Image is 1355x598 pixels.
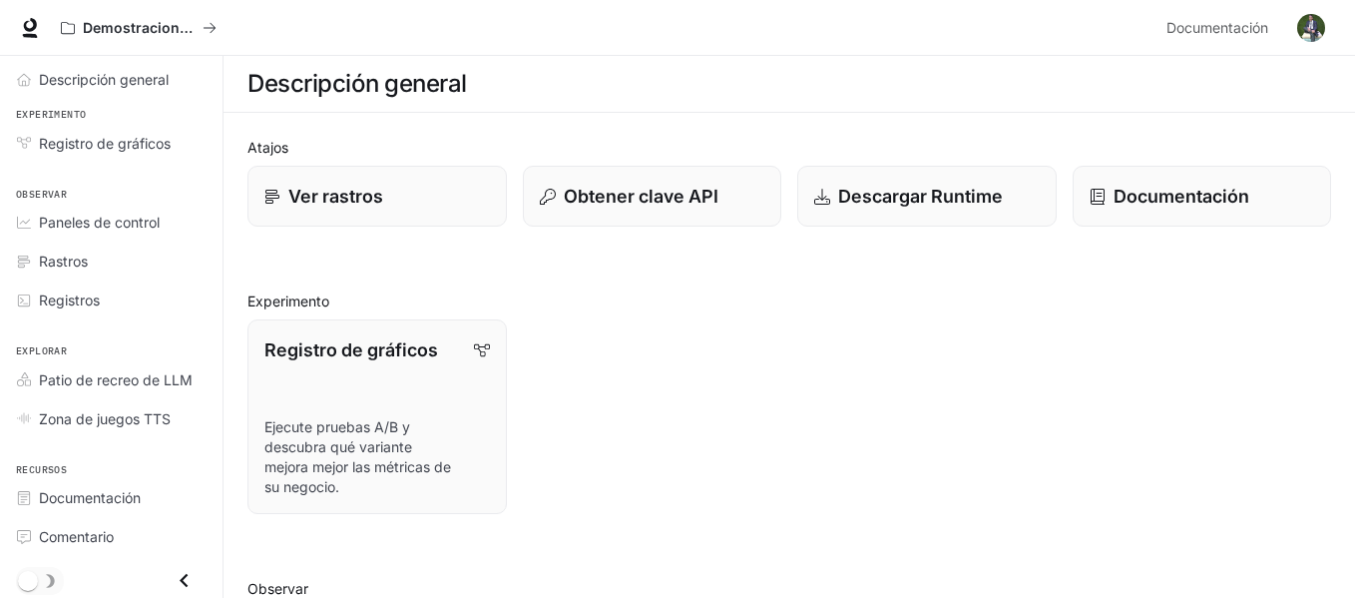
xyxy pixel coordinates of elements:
[16,344,67,357] font: Explorar
[264,339,438,360] font: Registro de gráficos
[797,166,1057,227] a: Descargar Runtime
[1158,8,1283,48] a: Documentación
[8,126,215,161] a: Registro de gráficos
[16,108,86,121] font: Experimento
[247,319,507,514] a: Registro de gráficosEjecute pruebas A/B y descubra qué variante mejora mejor las métricas de su n...
[39,253,88,270] font: Rastros
[8,362,215,397] a: Patio de recreo de LLM
[1166,19,1268,36] font: Documentación
[39,489,141,506] font: Documentación
[564,186,718,207] font: Obtener clave API
[247,293,329,309] font: Experimento
[264,418,451,495] font: Ejecute pruebas A/B y descubra qué variante mejora mejor las métricas de su negocio.
[8,62,215,97] a: Descripción general
[523,166,782,227] button: Obtener clave API
[8,480,215,515] a: Documentación
[247,69,467,98] font: Descripción general
[39,410,171,427] font: Zona de juegos TTS
[8,244,215,279] a: Rastros
[83,19,324,36] font: Demostraciones de IA en el mundo
[1114,186,1249,207] font: Documentación
[8,401,215,436] a: Zona de juegos TTS
[1073,166,1332,227] a: Documentación
[39,292,100,308] font: Registros
[39,71,169,88] font: Descripción general
[1297,14,1325,42] img: Avatar de usuario
[52,8,226,48] button: Todos los espacios de trabajo
[16,463,67,476] font: Recursos
[288,186,383,207] font: Ver rastros
[39,528,114,545] font: Comentario
[39,214,160,231] font: Paneles de control
[8,205,215,240] a: Paneles de control
[39,135,171,152] font: Registro de gráficos
[16,188,67,201] font: Observar
[838,186,1003,207] font: Descargar Runtime
[8,283,215,317] a: Registros
[39,371,193,388] font: Patio de recreo de LLM
[8,519,215,554] a: Comentario
[18,569,38,591] span: Alternar modo oscuro
[247,139,288,156] font: Atajos
[1291,8,1331,48] button: Avatar de usuario
[247,166,507,227] a: Ver rastros
[247,580,308,597] font: Observar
